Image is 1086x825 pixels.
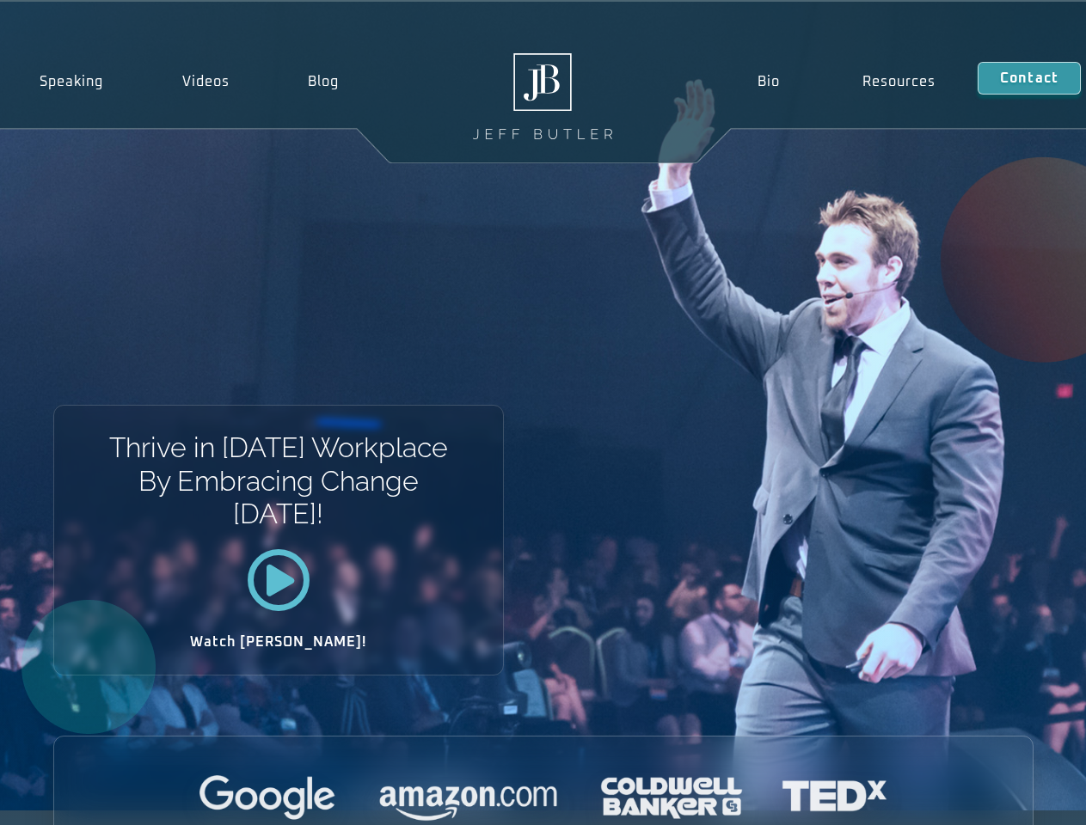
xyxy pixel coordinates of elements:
a: Resources [821,62,978,101]
nav: Menu [715,62,977,101]
h1: Thrive in [DATE] Workplace By Embracing Change [DATE]! [107,431,449,530]
h2: Watch [PERSON_NAME]! [114,635,443,649]
span: Contact [1000,71,1058,85]
a: Blog [268,62,378,101]
a: Videos [143,62,269,101]
a: Contact [978,62,1081,95]
a: Bio [715,62,821,101]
